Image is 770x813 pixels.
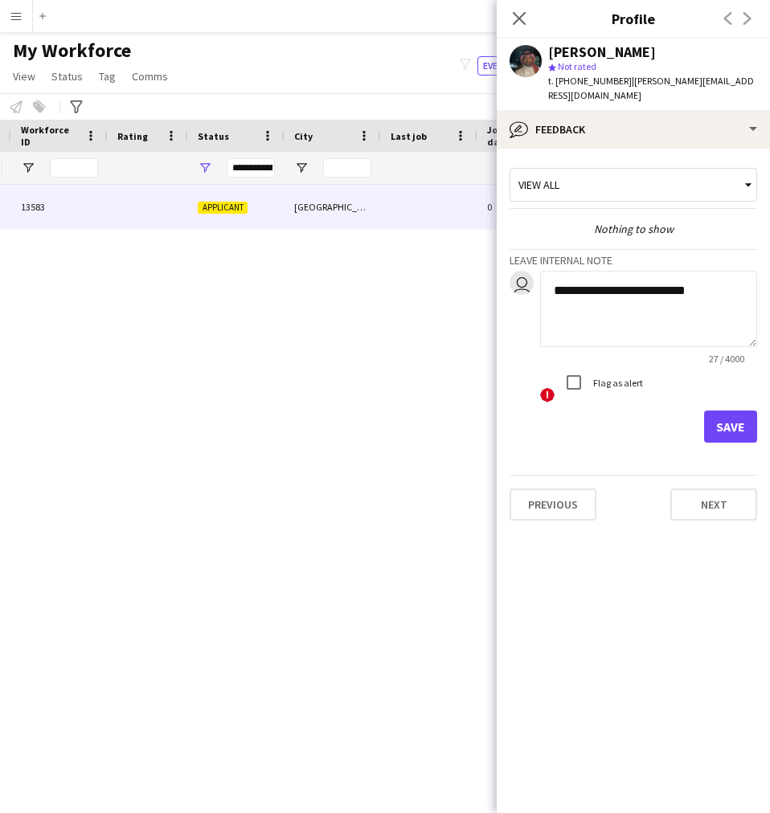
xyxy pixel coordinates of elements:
button: Save [704,411,757,443]
span: Status [198,130,229,142]
span: Last job [391,130,427,142]
span: View [13,69,35,84]
span: t. [PHONE_NUMBER] [548,75,632,87]
label: Flag as alert [590,377,643,389]
span: Comms [132,69,168,84]
span: | [PERSON_NAME][EMAIL_ADDRESS][DOMAIN_NAME] [548,75,754,101]
span: Jobs (last 90 days) [487,124,553,148]
a: Status [45,66,89,87]
span: View all [518,178,559,192]
span: ! [540,388,555,402]
span: 27 / 4000 [696,353,757,365]
button: Open Filter Menu [294,161,309,175]
button: Previous [510,488,596,521]
input: Workforce ID Filter Input [50,158,98,178]
a: Comms [125,66,174,87]
span: Workforce ID [21,124,79,148]
div: [GEOGRAPHIC_DATA] [285,185,381,229]
a: Tag [92,66,122,87]
button: Next [670,488,757,521]
button: Open Filter Menu [198,161,212,175]
div: [PERSON_NAME] [548,45,656,59]
span: My Workforce [13,39,131,63]
app-action-btn: Advanced filters [67,97,86,116]
button: Everyone8,342 [477,56,558,76]
h3: Profile [497,8,770,29]
div: Feedback [497,110,770,149]
span: Status [51,69,83,84]
span: Not rated [558,60,596,72]
div: Nothing to show [510,222,757,236]
div: 0 [477,185,582,229]
input: City Filter Input [323,158,371,178]
span: Tag [99,69,116,84]
span: Applicant [198,202,248,214]
button: Open Filter Menu [21,161,35,175]
span: Rating [117,130,148,142]
a: View [6,66,42,87]
span: City [294,130,313,142]
h3: Leave internal note [510,253,757,268]
div: 13583 [11,185,108,229]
